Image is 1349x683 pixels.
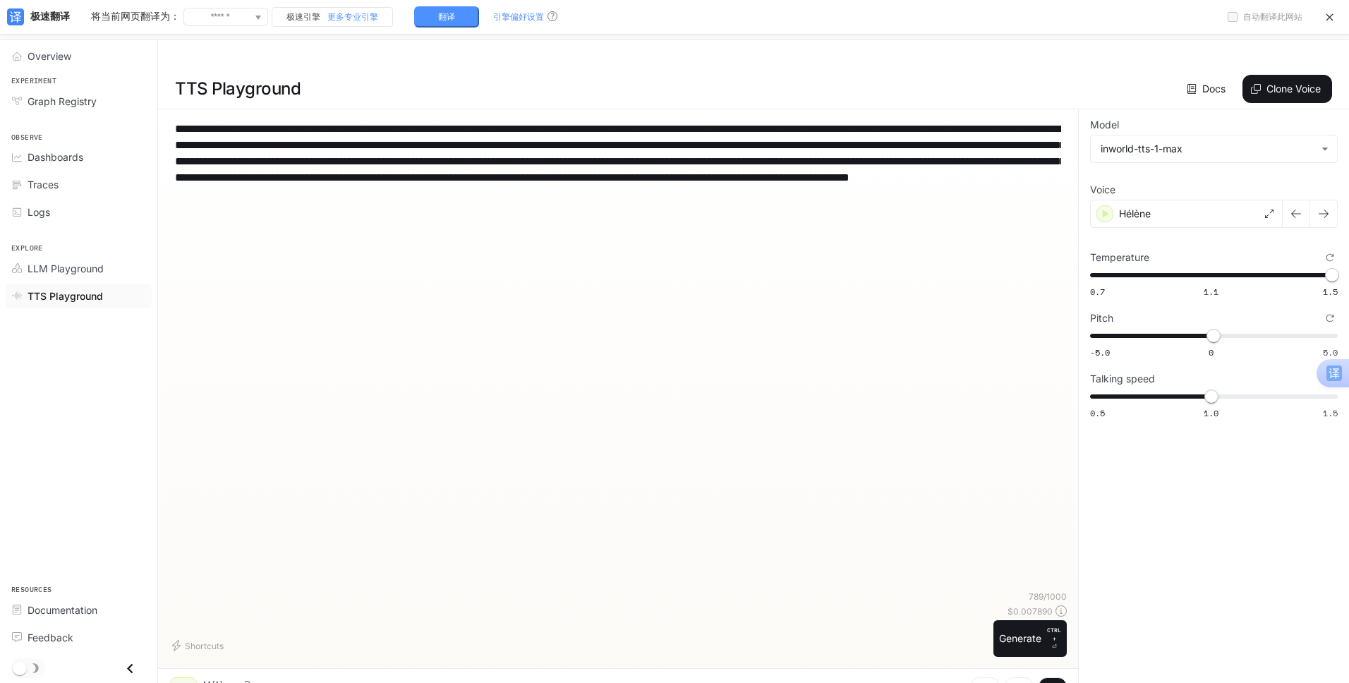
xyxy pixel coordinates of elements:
span: Logs [28,205,50,219]
p: Pitch [1090,313,1113,323]
a: Graph Registry [6,89,152,114]
span: Documentation [28,603,97,617]
button: Clone Voice [1242,75,1332,103]
span: -5.0 [1090,346,1110,358]
span: Dashboards [28,150,83,164]
a: Overview [6,44,152,68]
a: Feedback [6,625,152,650]
div: inworld-tts-1-max [1091,135,1337,162]
a: Traces [6,172,152,197]
p: Temperature [1090,253,1149,262]
span: LLM Playground [28,261,104,276]
span: Graph Registry [28,94,97,109]
span: 1.5 [1323,286,1338,298]
p: Talking speed [1090,374,1155,384]
p: CTRL + [1047,626,1061,643]
span: 0 [1209,346,1214,358]
span: 0.7 [1090,286,1105,298]
p: Voice [1090,185,1115,195]
span: TTS Playground [28,289,103,303]
p: Model [1090,120,1119,130]
p: ⏎ [1047,626,1061,651]
button: GenerateCTRL +⏎ [993,620,1067,657]
p: 789 / 1000 [1029,591,1067,603]
button: Reset to default [1322,310,1338,326]
button: Close drawer [114,654,146,683]
a: Logs [6,200,152,224]
a: Documentation [6,598,152,622]
button: Shortcuts [169,634,229,657]
span: Overview [28,49,71,64]
p: Hélène [1119,207,1151,221]
p: $ 0.007890 [1008,605,1053,617]
span: Dark mode toggle [13,660,27,675]
span: Feedback [28,630,73,645]
button: Reset to default [1322,250,1338,265]
a: Docs [1184,75,1231,103]
span: Traces [28,177,59,192]
span: 1.0 [1204,407,1218,419]
div: inworld-tts-1-max [1101,142,1314,156]
span: 0.5 [1090,407,1105,419]
a: LLM Playground [6,256,152,281]
span: 1.5 [1323,407,1338,419]
a: Dashboards [6,145,152,169]
span: 5.0 [1323,346,1338,358]
h1: TTS Playground [175,75,301,103]
a: TTS Playground [6,284,152,308]
span: 1.1 [1204,286,1218,298]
